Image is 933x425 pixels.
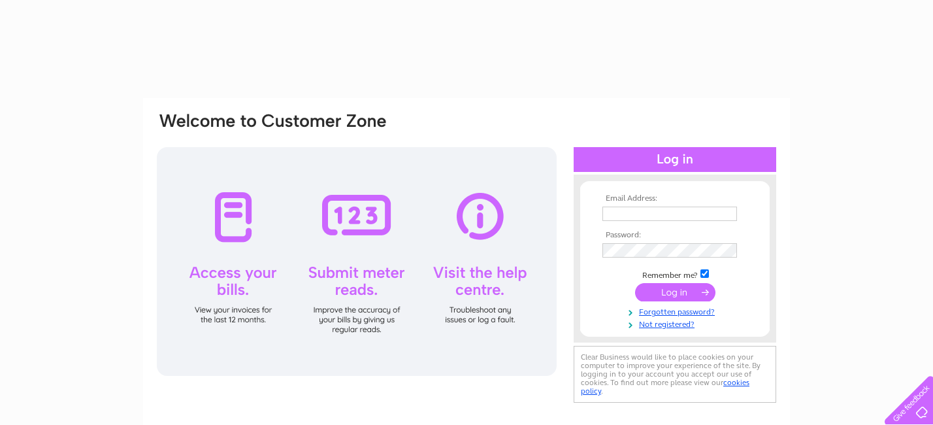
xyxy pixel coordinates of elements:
input: Submit [635,283,715,301]
a: cookies policy [581,378,749,396]
a: Forgotten password? [602,305,751,317]
th: Password: [599,231,751,240]
a: Not registered? [602,317,751,330]
td: Remember me? [599,267,751,280]
div: Clear Business would like to place cookies on your computer to improve your experience of the sit... [574,346,776,403]
th: Email Address: [599,194,751,203]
